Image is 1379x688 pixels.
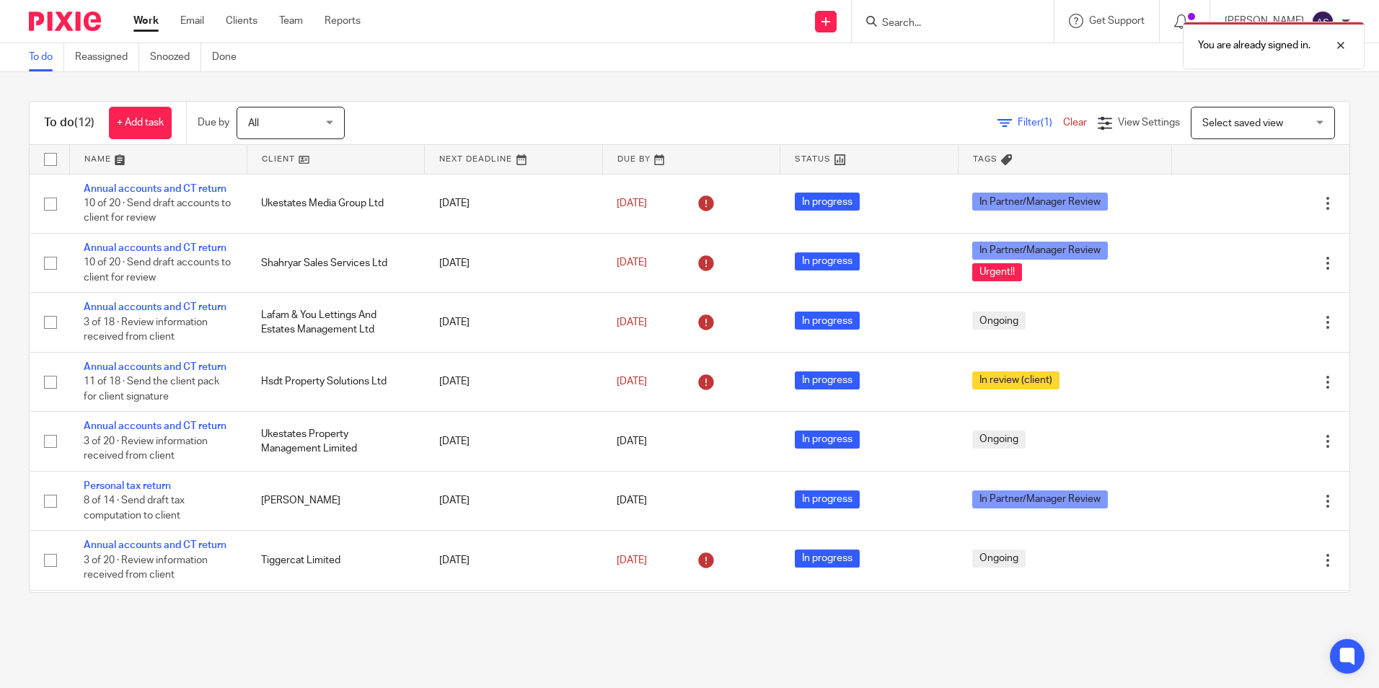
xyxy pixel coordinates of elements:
[795,550,860,568] span: In progress
[198,115,229,130] p: Due by
[247,590,424,648] td: [PERSON_NAME]
[74,117,94,128] span: (12)
[425,412,602,471] td: [DATE]
[972,193,1108,211] span: In Partner/Manager Review
[75,43,139,71] a: Reassigned
[972,242,1108,260] span: In Partner/Manager Review
[425,233,602,292] td: [DATE]
[84,317,208,343] span: 3 of 18 · Review information received from client
[84,481,171,491] a: Personal tax return
[617,496,647,506] span: [DATE]
[617,555,647,565] span: [DATE]
[84,243,226,253] a: Annual accounts and CT return
[279,14,303,28] a: Team
[425,174,602,233] td: [DATE]
[973,155,997,163] span: Tags
[972,263,1022,281] span: Urgent!!
[1311,10,1334,33] img: svg%3E
[84,198,231,224] span: 10 of 20 · Send draft accounts to client for review
[972,431,1026,449] span: Ongoing
[180,14,204,28] a: Email
[29,43,64,71] a: To do
[795,252,860,270] span: In progress
[795,312,860,330] span: In progress
[325,14,361,28] a: Reports
[972,490,1108,508] span: In Partner/Manager Review
[617,258,647,268] span: [DATE]
[247,293,424,352] td: Lafam & You Lettings And Estates Management Ltd
[247,471,424,530] td: [PERSON_NAME]
[29,12,101,31] img: Pixie
[84,362,226,372] a: Annual accounts and CT return
[795,371,860,389] span: In progress
[425,352,602,411] td: [DATE]
[84,184,226,194] a: Annual accounts and CT return
[795,431,860,449] span: In progress
[425,590,602,648] td: [DATE]
[84,258,231,283] span: 10 of 20 · Send draft accounts to client for review
[1041,118,1052,128] span: (1)
[247,174,424,233] td: Ukestates Media Group Ltd
[248,118,259,128] span: All
[795,490,860,508] span: In progress
[247,352,424,411] td: Hsdt Property Solutions Ltd
[1202,118,1283,128] span: Select saved view
[1118,118,1180,128] span: View Settings
[1198,38,1310,53] p: You are already signed in.
[109,107,172,139] a: + Add task
[617,317,647,327] span: [DATE]
[212,43,247,71] a: Done
[425,293,602,352] td: [DATE]
[617,436,647,446] span: [DATE]
[133,14,159,28] a: Work
[84,495,185,521] span: 8 of 14 · Send draft tax computation to client
[226,14,257,28] a: Clients
[425,471,602,530] td: [DATE]
[617,376,647,387] span: [DATE]
[425,531,602,590] td: [DATE]
[1063,118,1087,128] a: Clear
[972,312,1026,330] span: Ongoing
[617,198,647,208] span: [DATE]
[972,371,1059,389] span: In review (client)
[84,376,219,402] span: 11 of 18 · Send the client pack for client signature
[247,412,424,471] td: Ukestates Property Management Limited
[247,531,424,590] td: Tiggercat Limited
[44,115,94,131] h1: To do
[150,43,201,71] a: Snoozed
[247,233,424,292] td: Shahryar Sales Services Ltd
[84,555,208,581] span: 3 of 20 · Review information received from client
[1018,118,1063,128] span: Filter
[84,302,226,312] a: Annual accounts and CT return
[84,421,226,431] a: Annual accounts and CT return
[84,436,208,462] span: 3 of 20 · Review information received from client
[795,193,860,211] span: In progress
[84,540,226,550] a: Annual accounts and CT return
[972,550,1026,568] span: Ongoing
